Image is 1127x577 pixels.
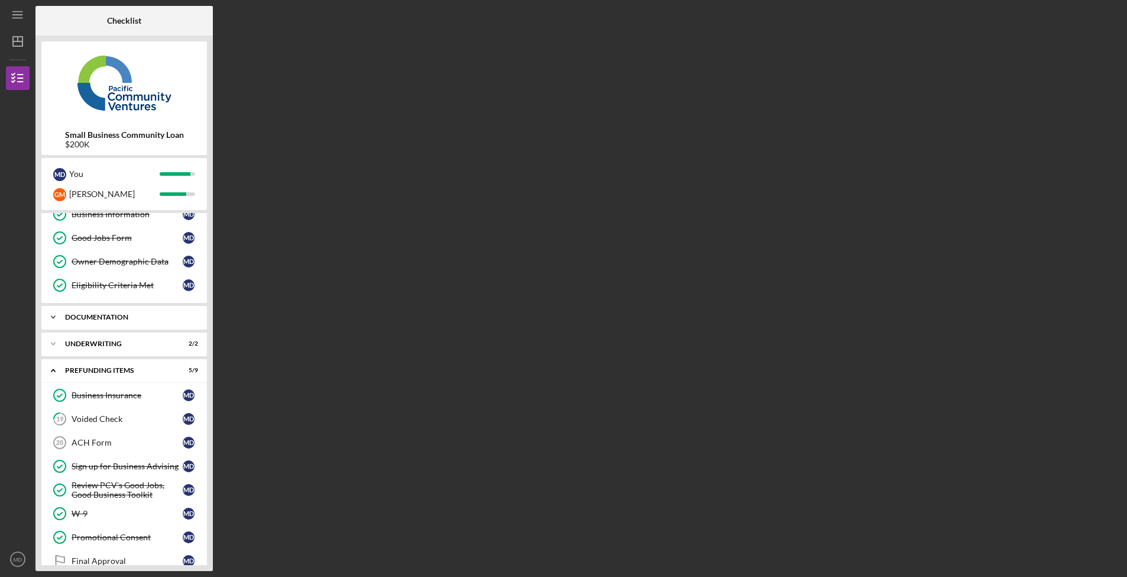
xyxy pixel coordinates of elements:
[41,47,207,118] img: Product logo
[65,340,169,347] div: Underwriting
[47,383,201,407] a: Business InsuranceMD
[56,415,64,423] tspan: 19
[53,168,66,181] div: M D
[72,509,183,518] div: W-9
[183,531,195,543] div: M D
[183,208,195,220] div: M D
[72,481,183,499] div: Review PCV's Good Jobs, Good Business Toolkit
[183,484,195,496] div: M D
[72,462,183,471] div: Sign up for Business Advising
[47,273,201,297] a: Eligibility Criteria MetMD
[72,414,183,424] div: Voided Check
[183,413,195,425] div: M D
[177,340,198,347] div: 2 / 2
[47,226,201,250] a: Good Jobs FormMD
[65,130,184,140] b: Small Business Community Loan
[47,407,201,431] a: 19Voided CheckMD
[47,250,201,273] a: Owner Demographic DataMD
[183,256,195,267] div: M D
[47,202,201,226] a: Business InformationMD
[72,209,183,219] div: Business Information
[72,391,183,400] div: Business Insurance
[69,184,160,204] div: [PERSON_NAME]
[14,556,22,563] text: MD
[72,257,183,266] div: Owner Demographic Data
[72,233,183,243] div: Good Jobs Form
[65,367,169,374] div: Prefunding Items
[65,314,192,321] div: Documentation
[107,16,141,25] b: Checklist
[53,188,66,201] div: G M
[183,460,195,472] div: M D
[177,367,198,374] div: 5 / 9
[65,140,184,149] div: $200K
[183,555,195,567] div: M D
[47,549,201,573] a: Final ApprovalMD
[72,556,183,566] div: Final Approval
[72,438,183,447] div: ACH Form
[72,281,183,290] div: Eligibility Criteria Met
[183,437,195,449] div: M D
[183,508,195,520] div: M D
[72,533,183,542] div: Promotional Consent
[47,454,201,478] a: Sign up for Business AdvisingMD
[69,164,160,184] div: You
[183,279,195,291] div: M D
[47,526,201,549] a: Promotional ConsentMD
[183,232,195,244] div: M D
[183,389,195,401] div: M D
[6,547,30,571] button: MD
[47,502,201,526] a: W-9MD
[47,431,201,454] a: 20ACH FormMD
[47,478,201,502] a: Review PCV's Good Jobs, Good Business ToolkitMD
[56,439,63,446] tspan: 20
